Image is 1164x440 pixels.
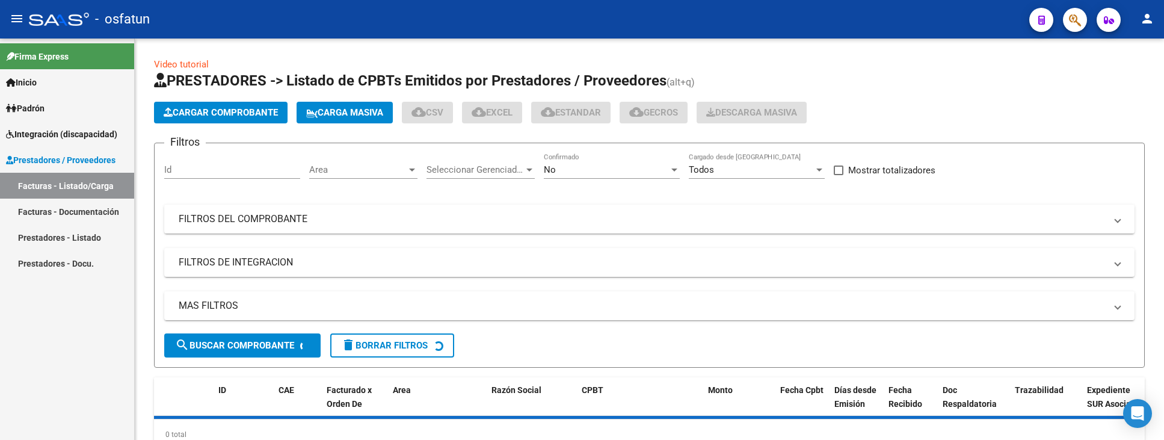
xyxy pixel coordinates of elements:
mat-expansion-panel-header: MAS FILTROS [164,291,1135,320]
span: Inicio [6,76,37,89]
app-download-masive: Descarga masiva de comprobantes (adjuntos) [697,102,807,123]
span: Area [393,385,411,395]
span: Expediente SUR Asociado [1087,385,1141,409]
mat-icon: cloud_download [472,105,486,119]
span: Trazabilidad [1015,385,1064,395]
span: Borrar Filtros [341,340,428,351]
button: Estandar [531,102,611,123]
datatable-header-cell: Días desde Emisión [830,377,884,430]
span: EXCEL [472,107,513,118]
mat-icon: search [175,338,189,352]
span: Seleccionar Gerenciador [426,164,524,175]
span: - osfatun [95,6,150,33]
datatable-header-cell: Facturado x Orden De [322,377,388,430]
mat-icon: person [1140,11,1154,26]
button: Carga Masiva [297,102,393,123]
span: (alt+q) [667,76,695,88]
datatable-header-cell: Fecha Cpbt [775,377,830,430]
span: CAE [279,385,294,395]
datatable-header-cell: CAE [274,377,322,430]
datatable-header-cell: Doc Respaldatoria [938,377,1010,430]
mat-icon: delete [341,338,356,352]
datatable-header-cell: Fecha Recibido [884,377,938,430]
div: Open Intercom Messenger [1123,399,1152,428]
span: CPBT [582,385,603,395]
span: CSV [411,107,443,118]
a: Video tutorial [154,59,209,70]
span: Estandar [541,107,601,118]
span: Facturado x Orden De [327,385,372,409]
span: Gecros [629,107,678,118]
span: Padrón [6,102,45,115]
span: No [544,164,556,175]
datatable-header-cell: Trazabilidad [1010,377,1082,430]
button: Buscar Comprobante [164,333,321,358]
span: Firma Express [6,50,69,63]
span: ID [218,385,226,395]
mat-expansion-panel-header: FILTROS DE INTEGRACION [164,248,1135,277]
span: Buscar Comprobante [175,340,294,351]
span: Carga Masiva [306,107,383,118]
span: Doc Respaldatoria [943,385,997,409]
datatable-header-cell: Razón Social [487,377,577,430]
button: Descarga Masiva [697,102,807,123]
mat-panel-title: MAS FILTROS [179,299,1106,312]
h3: Filtros [164,134,206,150]
span: Fecha Cpbt [780,385,824,395]
span: PRESTADORES -> Listado de CPBTs Emitidos por Prestadores / Proveedores [154,72,667,89]
mat-icon: cloud_download [411,105,426,119]
datatable-header-cell: ID [214,377,274,430]
span: Integración (discapacidad) [6,128,117,141]
mat-expansion-panel-header: FILTROS DEL COMPROBANTE [164,205,1135,234]
datatable-header-cell: Area [388,377,469,430]
span: Area [309,164,407,175]
span: Días desde Emisión [834,385,876,409]
span: Razón Social [491,385,541,395]
mat-icon: menu [10,11,24,26]
span: Prestadores / Proveedores [6,153,115,167]
datatable-header-cell: Monto [703,377,775,430]
span: Todos [689,164,714,175]
button: Cargar Comprobante [154,102,288,123]
mat-panel-title: FILTROS DE INTEGRACION [179,256,1106,269]
button: Gecros [620,102,688,123]
button: EXCEL [462,102,522,123]
span: Fecha Recibido [888,385,922,409]
span: Monto [708,385,733,395]
datatable-header-cell: CPBT [577,377,703,430]
mat-panel-title: FILTROS DEL COMPROBANTE [179,212,1106,226]
datatable-header-cell: Expediente SUR Asociado [1082,377,1148,430]
button: Borrar Filtros [330,333,454,358]
span: Descarga Masiva [706,107,797,118]
button: CSV [402,102,453,123]
span: Mostrar totalizadores [848,163,935,178]
mat-icon: cloud_download [541,105,555,119]
span: Cargar Comprobante [164,107,278,118]
mat-icon: cloud_download [629,105,644,119]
